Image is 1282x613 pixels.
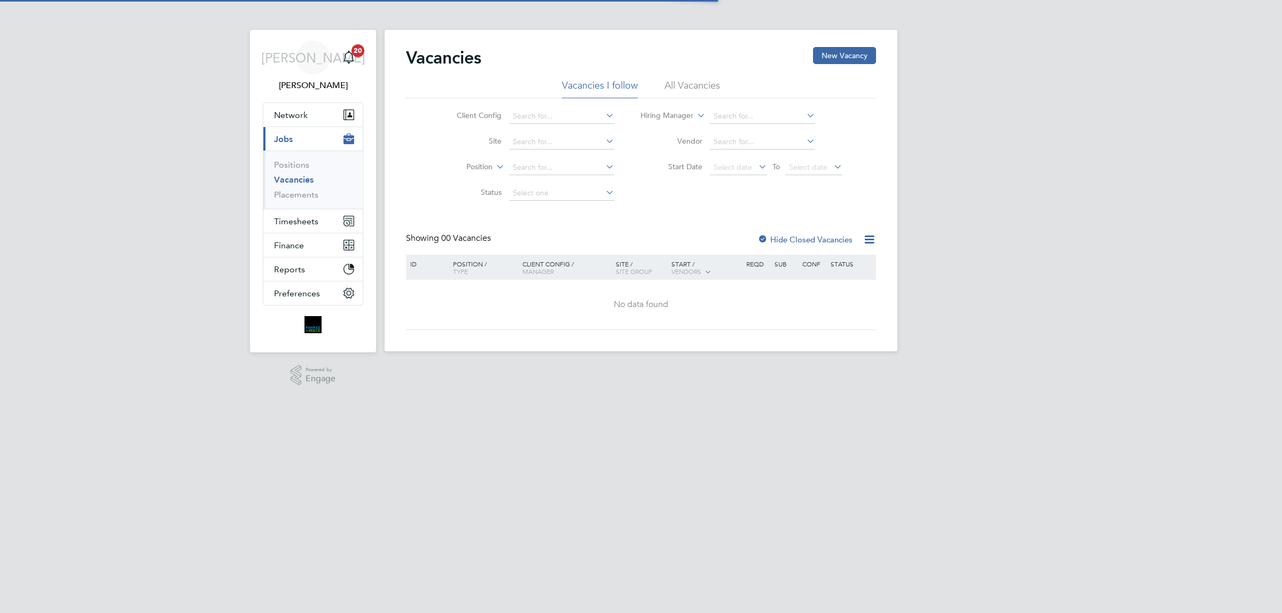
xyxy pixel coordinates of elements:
[250,30,376,352] nav: Main navigation
[813,47,876,64] button: New Vacancy
[274,190,318,200] a: Placements
[613,255,669,280] div: Site /
[291,365,336,386] a: Powered byEngage
[263,127,363,151] button: Jobs
[562,79,638,98] li: Vacancies I follow
[453,267,468,276] span: Type
[263,41,363,92] a: [PERSON_NAME][PERSON_NAME]
[408,255,445,273] div: ID
[263,79,363,92] span: Jordan Alaezihe
[408,299,874,310] div: No data found
[665,79,720,98] li: All Vacancies
[263,257,363,281] button: Reports
[274,216,318,226] span: Timesheets
[714,162,752,172] span: Select date
[263,281,363,305] button: Preferences
[789,162,827,172] span: Select date
[509,186,614,201] input: Select one
[263,233,363,257] button: Finance
[274,134,293,144] span: Jobs
[263,151,363,209] div: Jobs
[274,264,305,274] span: Reports
[632,111,693,121] label: Hiring Manager
[306,374,335,383] span: Engage
[641,136,702,146] label: Vendor
[445,255,520,280] div: Position /
[772,255,800,273] div: Sub
[800,255,827,273] div: Conf
[406,47,481,68] h2: Vacancies
[274,288,320,298] span: Preferences
[509,109,614,124] input: Search for...
[669,255,744,281] div: Start /
[522,267,554,276] span: Manager
[441,233,491,243] span: 00 Vacancies
[431,162,493,172] label: Position
[406,233,493,244] div: Showing
[509,160,614,175] input: Search for...
[828,255,874,273] div: Status
[338,41,359,75] a: 20
[274,110,308,120] span: Network
[274,240,304,250] span: Finance
[769,160,783,174] span: To
[261,51,365,65] span: [PERSON_NAME]
[440,111,502,120] label: Client Config
[263,209,363,233] button: Timesheets
[509,135,614,150] input: Search for...
[440,136,502,146] label: Site
[351,44,364,57] span: 20
[263,316,363,333] a: Go to home page
[274,175,314,185] a: Vacancies
[744,255,771,273] div: Reqd
[306,365,335,374] span: Powered by
[641,162,702,171] label: Start Date
[671,267,701,276] span: Vendors
[757,234,853,245] label: Hide Closed Vacancies
[616,267,652,276] span: Site Group
[440,187,502,197] label: Status
[263,103,363,127] button: Network
[274,160,309,170] a: Positions
[710,135,815,150] input: Search for...
[520,255,613,280] div: Client Config /
[710,109,815,124] input: Search for...
[304,316,322,333] img: bromak-logo-retina.png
